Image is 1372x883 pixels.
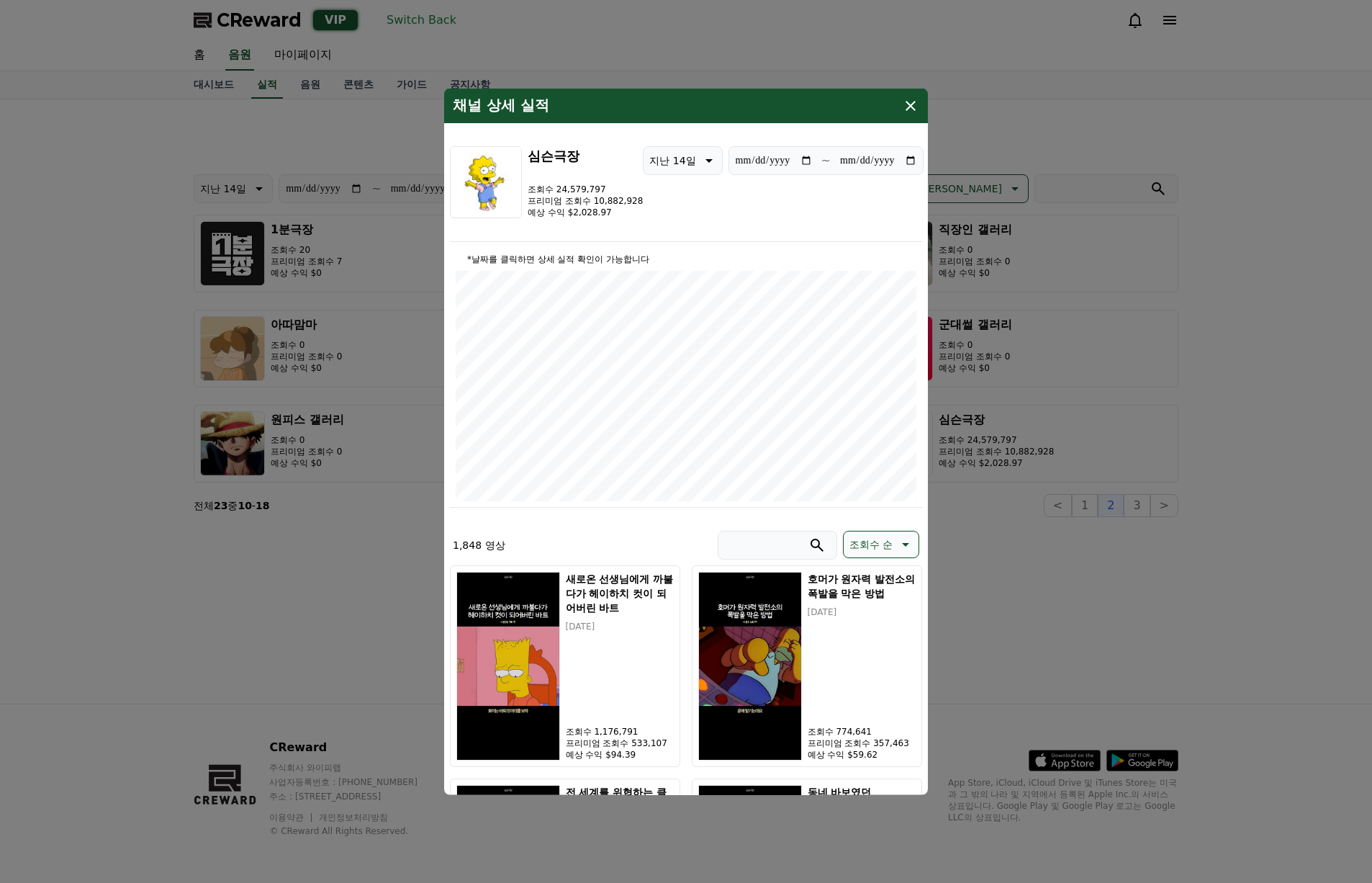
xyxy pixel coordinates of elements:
p: 프리미엄 조회수 357,463 [808,738,916,749]
button: 새로온 선생님에게 까불다가 헤이하치 컷이 되어버린 바트 새로온 선생님에게 까불다가 헤이하치 컷이 되어버린 바트 [DATE] 조회수 1,176,791 프리미엄 조회수 533,1... [450,565,680,767]
h5: 호머가 원자력 발전소의 폭발을 막은 방법 [808,572,916,601]
p: 예상 수익 $2,028.97 [528,207,643,218]
h4: 채널 상세 실적 [453,97,549,115]
h5: 전 세계를 위협하는 클론들을 제거하는 방법 [566,785,674,814]
p: 조회수 24,579,797 [528,184,643,195]
img: 심슨극장 [450,146,522,218]
p: 1,848 영상 [453,538,505,552]
p: 프리미엄 조회수 10,882,928 [528,195,643,207]
p: 프리미엄 조회수 533,107 [566,738,674,749]
p: 지난 14일 [649,151,695,171]
p: 조회수 1,176,791 [566,726,674,738]
button: 호머가 원자력 발전소의 폭발을 막은 방법 호머가 원자력 발전소의 폭발을 막은 방법 [DATE] 조회수 774,641 프리미엄 조회수 357,463 예상 수익 $59.62 [692,565,922,767]
p: 예상 수익 $94.39 [566,749,674,761]
img: 새로온 선생님에게 까불다가 헤이하치 컷이 되어버린 바트 [456,572,560,761]
p: 예상 수익 $59.62 [808,749,916,761]
p: 조회수 774,641 [808,726,916,738]
h3: 심슨극장 [528,146,643,166]
button: 지난 14일 [643,146,722,175]
h5: 새로온 선생님에게 까불다가 헤이하치 컷이 되어버린 바트 [566,572,674,615]
p: ~ [821,152,831,169]
p: [DATE] [808,606,916,618]
div: modal [444,89,928,795]
p: [DATE] [566,621,674,632]
p: 조회수 순 [849,534,893,555]
h5: 동네 바보였던 [PERSON_NAME]가 똑똑해진 이유 [808,785,916,828]
p: *날짜를 클릭하면 상세 실적 확인이 가능합니다 [456,254,916,265]
img: 호머가 원자력 발전소의 폭발을 막은 방법 [698,572,802,761]
button: 조회수 순 [843,531,919,558]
